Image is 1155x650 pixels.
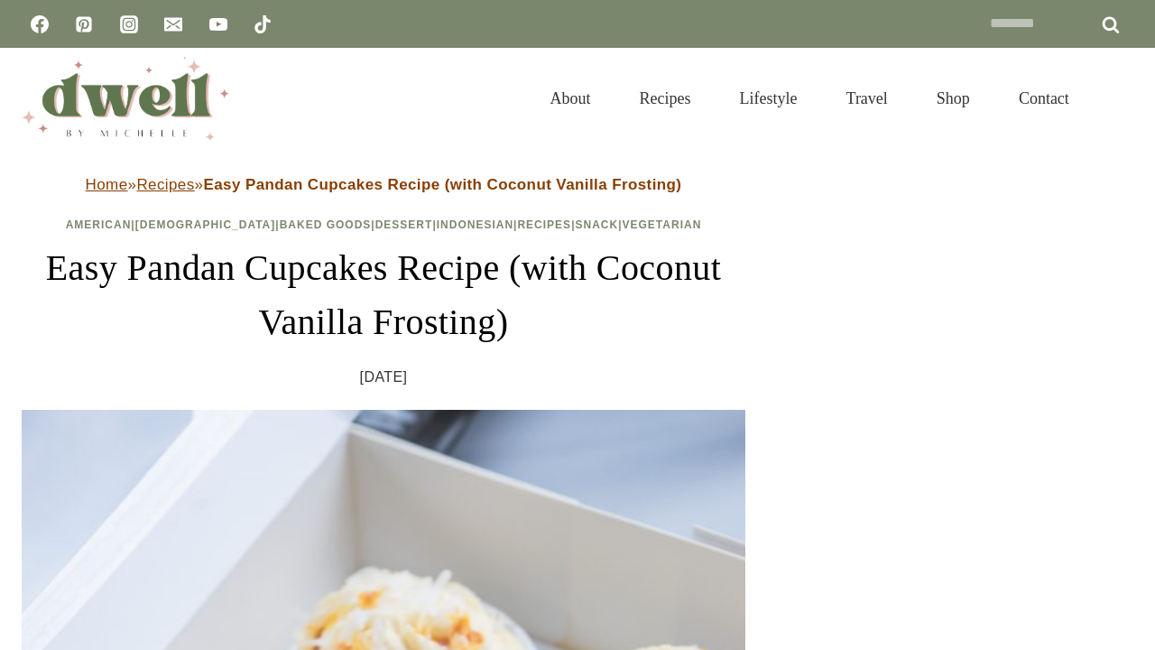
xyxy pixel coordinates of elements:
a: About [526,67,615,130]
span: » » [86,176,682,193]
a: Facebook [22,6,58,42]
a: Recipes [615,67,716,130]
a: [DEMOGRAPHIC_DATA] [135,218,276,231]
a: Contact [994,67,1094,130]
a: Travel [822,67,912,130]
a: Email [155,6,191,42]
a: Recipes [136,176,194,193]
a: Pinterest [66,6,102,42]
a: Dessert [375,218,433,231]
h1: Easy Pandan Cupcakes Recipe (with Coconut Vanilla Frosting) [22,241,745,349]
span: | | | | | | | [66,218,702,231]
strong: Easy Pandan Cupcakes Recipe (with Coconut Vanilla Frosting) [203,176,681,193]
a: Vegetarian [623,218,702,231]
a: Baked Goods [280,218,372,231]
a: TikTok [245,6,281,42]
a: Instagram [111,6,147,42]
a: Home [86,176,128,193]
a: American [66,218,132,231]
time: [DATE] [360,364,408,391]
a: Indonesian [437,218,513,231]
a: Snack [575,218,618,231]
img: DWELL by michelle [22,57,229,140]
a: Lifestyle [716,67,822,130]
a: Shop [912,67,994,130]
button: View Search Form [1103,83,1133,114]
a: Recipes [517,218,571,231]
nav: Primary Navigation [526,67,1094,130]
a: YouTube [200,6,236,42]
